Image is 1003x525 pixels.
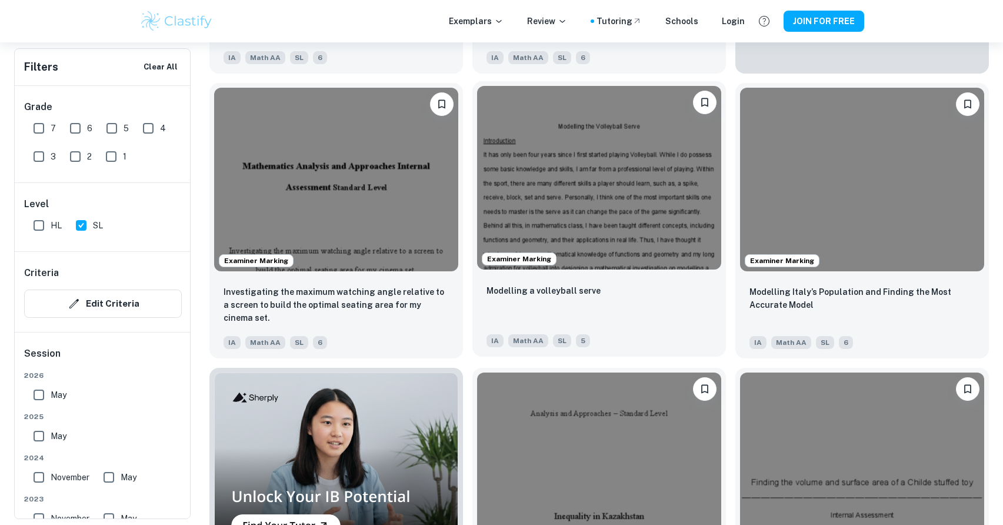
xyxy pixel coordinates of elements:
span: 6 [87,122,92,135]
span: Math AA [508,334,548,347]
img: Math AA IA example thumbnail: Investigating the maximum watching angle [214,88,458,271]
button: JOIN FOR FREE [784,11,864,32]
p: Investigating the maximum watching angle relative to a screen to build the optimal seating area f... [224,285,449,324]
a: Schools [665,15,698,28]
span: May [51,388,66,401]
span: 7 [51,122,56,135]
span: May [121,471,136,484]
button: Please log in to bookmark exemplars [430,92,454,116]
button: Help and Feedback [754,11,774,31]
span: 2024 [24,453,182,463]
span: 2 [87,150,92,163]
span: IA [224,51,241,64]
span: Examiner Marking [219,255,293,266]
span: SL [290,336,308,349]
p: Exemplars [449,15,504,28]
span: 4 [160,122,166,135]
span: November [51,471,89,484]
span: Examiner Marking [482,254,556,264]
span: Math AA [245,336,285,349]
span: 6 [576,51,590,64]
span: SL [553,334,571,347]
span: May [121,512,136,525]
span: 5 [124,122,129,135]
span: 3 [51,150,56,163]
span: 2023 [24,494,182,504]
h6: Level [24,197,182,211]
span: 2025 [24,411,182,422]
span: May [51,430,66,443]
span: Math AA [508,51,548,64]
p: Review [527,15,567,28]
button: Please log in to bookmark exemplars [956,377,979,401]
button: Please log in to bookmark exemplars [693,377,717,401]
span: Math AA [771,336,811,349]
span: November [51,512,89,525]
a: Examiner MarkingPlease log in to bookmark exemplarsModelling a volleyball serve IAMath AASL5 [472,83,726,358]
span: IA [486,51,504,64]
h6: Session [24,347,182,370]
span: SL [290,51,308,64]
a: Login [722,15,745,28]
span: 6 [839,336,853,349]
p: Modelling a volleyball serve [486,284,601,297]
span: 6 [313,336,327,349]
h6: Filters [24,59,58,75]
span: SL [816,336,834,349]
button: Please log in to bookmark exemplars [956,92,979,116]
span: Examiner Marking [745,255,819,266]
span: IA [486,334,504,347]
span: HL [51,219,62,232]
img: Math AA IA example thumbnail: Modelling Italy’s Population and Finding [740,88,984,271]
h6: Criteria [24,266,59,280]
button: Please log in to bookmark exemplars [693,91,717,114]
span: IA [224,336,241,349]
a: Tutoring [597,15,642,28]
p: Modelling Italy’s Population and Finding the Most Accurate Model [749,285,975,311]
button: Edit Criteria [24,290,182,318]
a: Examiner MarkingPlease log in to bookmark exemplarsModelling Italy’s Population and Finding the M... [735,83,989,358]
button: Clear All [141,58,181,76]
span: 5 [576,334,590,347]
span: SL [553,51,571,64]
span: Math AA [245,51,285,64]
a: Examiner MarkingPlease log in to bookmark exemplarsInvestigating the maximum watching angle relat... [209,83,463,358]
span: IA [749,336,767,349]
span: 2026 [24,370,182,381]
h6: Grade [24,100,182,114]
span: 1 [123,150,126,163]
img: Math AA IA example thumbnail: Modelling a volleyball serve [477,86,721,269]
span: SL [93,219,103,232]
img: Clastify logo [139,9,214,33]
span: 6 [313,51,327,64]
